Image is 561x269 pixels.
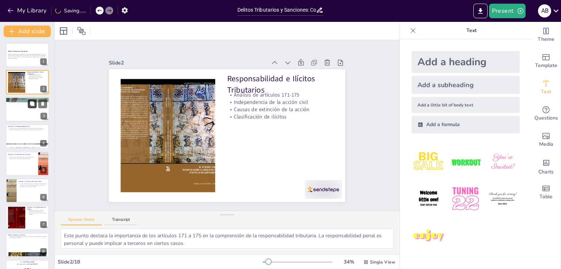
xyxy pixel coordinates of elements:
div: 5 [40,167,47,174]
p: Responsabilidad e Ilícitos Tributarios [27,71,47,75]
p: Análisis de artículos 171-175 [27,74,47,75]
p: Independencia de la acción civil [27,75,47,77]
div: 6 [40,194,47,200]
p: Un acto administrativo firme es vinculante en el proceso penal respecto a la existencia de la deu... [19,183,47,187]
img: 7.jpeg [412,219,446,253]
p: Artículo 174: Efectos del Acto Firme [19,180,47,183]
div: Add a table [531,179,561,206]
p: Artículo 171: Responsabilidad [8,98,47,100]
span: Theme [538,35,554,43]
div: Add ready made slides [531,48,561,74]
p: El Código Tributario Boliviano establece un sistema de responsabilidad penal y civil por ilícitos... [8,54,47,58]
div: 1 [40,58,47,65]
button: Transcript [105,217,137,225]
div: Saving...... [55,7,86,14]
p: Artículo 175: Clasificación de Ilícitos [27,206,47,210]
img: 6.jpeg [486,182,520,216]
div: Slide 2 [133,26,285,81]
div: 2 [40,86,47,92]
p: Artículo 172: Responsabilidad Civil [8,125,47,128]
p: Independencia de la acción civil [233,100,337,140]
div: 4 [40,140,47,147]
div: 4 [6,124,49,148]
div: Add charts and graphs [531,153,561,179]
span: Single View [370,259,395,265]
div: 2 [6,70,49,94]
img: 1.jpeg [412,145,446,179]
p: Artículo 173: Extinción de la Acción [8,153,36,155]
div: Add a little bit of body text [412,97,520,113]
button: Duplicate Slide [28,99,37,108]
div: 8 [6,233,49,257]
strong: Delitos Tributarios y Sanciones [8,50,28,52]
button: Delete Slide [38,99,47,108]
button: Add slide [4,26,51,37]
div: Layout [58,25,69,37]
div: 3 [41,113,47,119]
p: Causas de extinción de la acción [231,107,334,147]
img: 3.jpeg [486,145,520,179]
span: Position [77,27,86,35]
p: Análisis de artículos 171-175 [236,93,339,132]
img: 5.jpeg [449,182,482,216]
p: Los ilícitos tributarios se dividen en contravenciones y delitos, lo que determina el tipo de pro... [27,210,47,215]
div: 3 [5,97,49,122]
div: Add text boxes [531,74,561,101]
div: Change the overall theme [531,22,561,48]
span: Media [539,140,553,148]
div: 8 [40,248,47,255]
p: Define la responsabilidad penal como personal, permitiendo la imputación solo a quien comete el d... [8,101,47,103]
div: 7 [40,221,47,228]
p: Text [419,22,524,39]
div: 34 % [340,258,358,265]
div: Add images, graphics, shapes or video [531,127,561,153]
span: Text [541,88,551,96]
p: Clasificación de ilícitos [229,114,332,153]
p: Detalla las causas de extinción de la acción penal, como la muerte del autor o el pago de la deud... [8,156,36,159]
p: Causas de extinción de la acción [27,77,47,78]
span: Charts [538,168,554,176]
span: Table [539,193,553,201]
p: Clasificación de ilícitos [27,78,47,79]
div: Add a heading [412,51,520,73]
textarea: Este punto destaca la importancia de los artículos 171 a 175 en la comprensión de la responsabili... [61,229,394,249]
div: 6 [6,179,49,203]
p: Generated with [URL] [8,58,47,59]
button: Present [489,4,526,18]
button: A B [538,4,551,18]
img: 4.jpeg [412,182,446,216]
div: 5 [6,152,49,176]
span: Template [535,62,557,70]
button: Speaker Notes [61,217,102,225]
p: Responsabilidad e Ilícitos Tributarios [236,76,344,129]
div: 7 [6,206,49,230]
button: My Library [5,5,50,16]
div: Add a subheading [412,76,520,94]
p: Go to [8,261,47,263]
button: Export to PowerPoint [473,4,488,18]
div: 1 [6,43,49,67]
div: Add a formula [412,116,520,133]
p: Los artículos 176-182 establecen el régimen sancionador penal, detallando tipos penales y sus res... [8,236,47,238]
strong: [DOMAIN_NAME] [24,261,35,263]
p: Delitos Tributarios y Penas [8,234,47,236]
span: Questions [534,114,558,122]
p: and login with code [8,263,47,265]
p: La acción civil por cobro de deuda tributaria es independiente de la acción penal, permitiendo a ... [8,128,47,130]
img: 2.jpeg [449,145,482,179]
div: Slide 2 / 18 [58,258,263,265]
input: Insert title [237,5,316,15]
div: Get real-time input from your audience [531,101,561,127]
